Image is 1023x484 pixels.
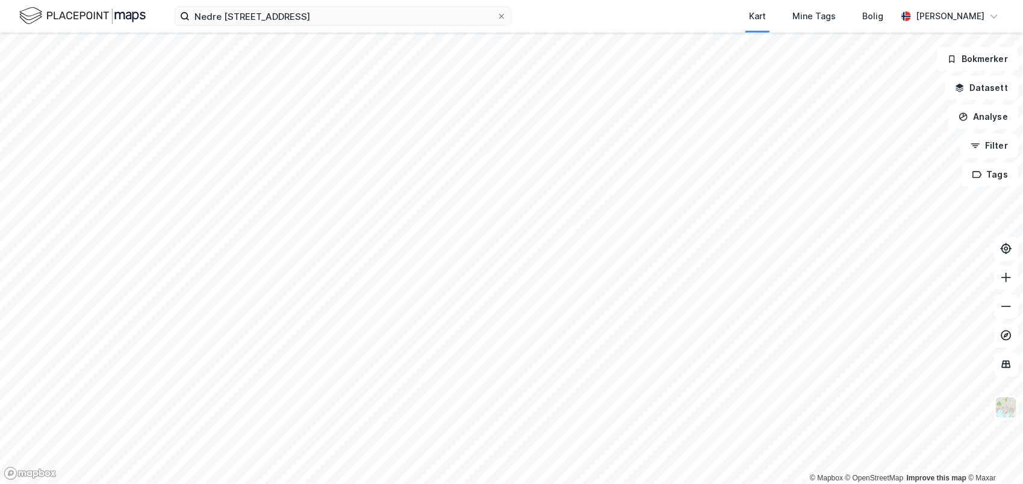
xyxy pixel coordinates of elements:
a: Mapbox [810,474,843,482]
button: Filter [960,134,1018,158]
div: [PERSON_NAME] [916,9,984,23]
a: Mapbox homepage [4,467,57,480]
button: Analyse [948,105,1018,129]
button: Tags [962,163,1018,187]
div: Bolig [862,9,883,23]
div: Mine Tags [792,9,836,23]
img: Z [995,396,1018,419]
iframe: Chat Widget [963,426,1023,484]
img: logo.f888ab2527a4732fd821a326f86c7f29.svg [19,5,146,26]
div: Kart [749,9,766,23]
button: Datasett [945,76,1018,100]
button: Bokmerker [937,47,1018,71]
a: Improve this map [907,474,966,482]
input: Søk på adresse, matrikkel, gårdeiere, leietakere eller personer [190,7,497,25]
a: OpenStreetMap [845,474,904,482]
